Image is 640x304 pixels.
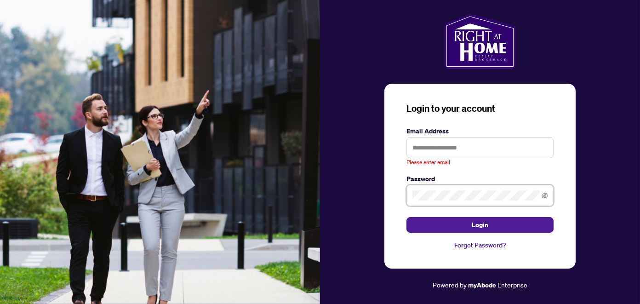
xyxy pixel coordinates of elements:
button: Login [406,217,554,233]
a: myAbode [468,280,496,290]
a: Forgot Password? [406,240,554,250]
span: Powered by [433,281,467,289]
span: eye-invisible [542,192,548,199]
label: Email Address [406,126,554,136]
span: Login [472,218,488,232]
h3: Login to your account [406,102,554,115]
img: ma-logo [444,14,515,69]
span: Enterprise [497,281,527,289]
label: Password [406,174,554,184]
span: Please enter email [406,158,450,167]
